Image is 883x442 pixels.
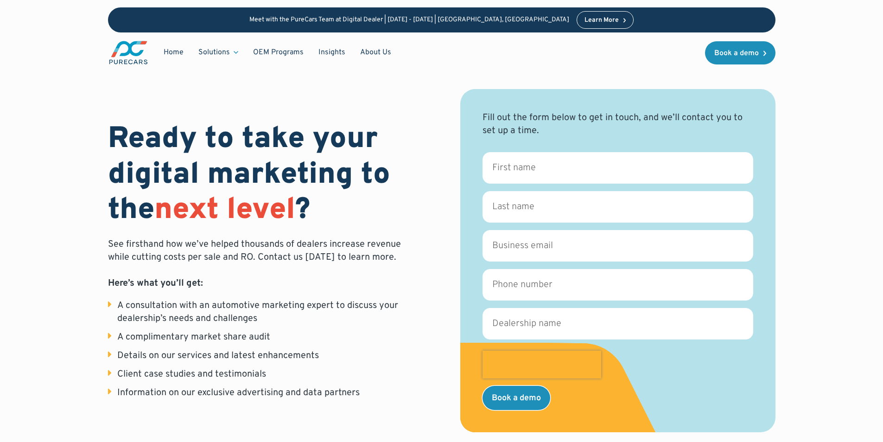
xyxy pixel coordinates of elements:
[249,16,569,24] p: Meet with the PureCars Team at Digital Dealer | [DATE] - [DATE] | [GEOGRAPHIC_DATA], [GEOGRAPHIC_...
[117,349,319,362] div: Details on our services and latest enhancements
[584,17,619,24] div: Learn More
[483,308,753,340] input: Dealership name
[483,230,753,262] input: Business email
[483,269,753,301] input: Phone number
[154,192,295,230] span: next level
[117,386,360,399] div: Information on our exclusive advertising and data partners
[483,152,753,184] input: First name
[483,386,550,410] input: Book a demo
[108,238,423,290] p: See firsthand how we’ve helped thousands of dealers increase revenue while cutting costs per sale...
[108,122,423,229] h1: Ready to take your digital marketing to the ?
[483,351,601,378] iframe: reCAPTCHA
[198,47,230,58] div: Solutions
[117,368,266,381] div: Client case studies and testimonials
[108,277,203,289] strong: Here’s what you’ll get:
[191,44,246,61] div: Solutions
[117,299,423,325] div: A consultation with an automotive marketing expert to discuss your dealership’s needs and challenges
[705,41,775,64] a: Book a demo
[311,44,353,61] a: Insights
[714,50,759,57] div: Book a demo
[117,331,270,344] div: A complimentary market share audit
[108,40,149,65] img: purecars logo
[246,44,311,61] a: OEM Programs
[353,44,399,61] a: About Us
[483,111,753,137] div: Fill out the form below to get in touch, and we’ll contact you to set up a time.
[483,191,753,223] input: Last name
[156,44,191,61] a: Home
[577,11,634,29] a: Learn More
[108,40,149,65] a: main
